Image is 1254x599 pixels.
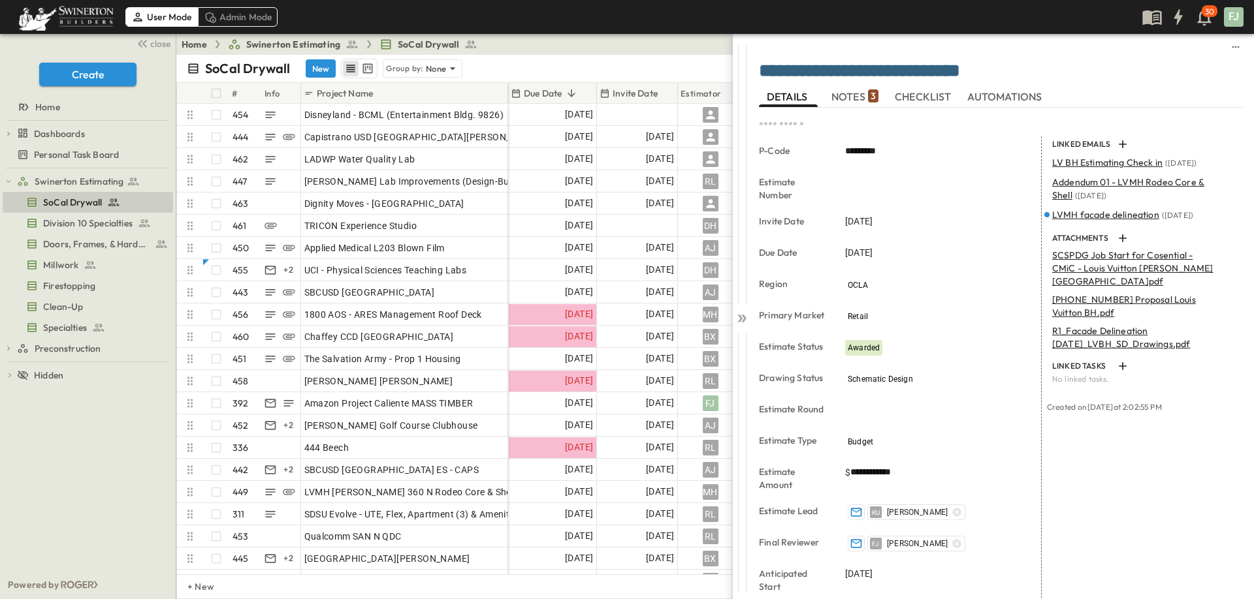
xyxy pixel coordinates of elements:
[845,215,873,228] span: [DATE]
[233,264,249,277] p: 455
[646,395,674,410] span: [DATE]
[34,148,119,161] span: Personal Task Board
[565,307,593,322] span: [DATE]
[233,530,249,543] p: 453
[43,238,150,251] span: Doors, Frames, & Hardware
[565,373,593,388] span: [DATE]
[233,330,249,343] p: 460
[233,552,249,565] p: 445
[304,241,445,254] span: Applied Medical L203 Blown Film
[426,62,447,75] p: None
[565,129,593,144] span: [DATE]
[233,241,249,254] p: 450
[565,484,593,499] span: [DATE]
[182,38,485,51] nav: breadcrumbs
[262,83,301,104] div: Info
[125,7,198,27] div: User Mode
[759,246,827,259] p: Due Date
[565,151,593,166] span: [DATE]
[304,197,464,210] span: Dignity Moves - [GEOGRAPHIC_DATA]
[565,107,593,122] span: [DATE]
[304,574,368,587] span: 10900 Wilshire
[759,536,827,549] p: Final Reviewer
[759,371,827,384] p: Drawing Status
[565,196,593,211] span: [DATE]
[233,197,249,210] p: 463
[304,552,470,565] span: [GEOGRAPHIC_DATA][PERSON_NAME]
[304,463,479,476] span: SBCUSD [GEOGRAPHIC_DATA] ES - CAPS
[43,258,78,271] span: Millwork
[39,63,137,86] button: Create
[233,175,248,188] p: 447
[565,529,593,544] span: [DATE]
[16,3,116,31] img: 6c363589ada0b36f064d841b69d3a419a338230e66bb0a533688fa5cc3e9e735.png
[198,7,278,27] div: Admin Mode
[646,329,674,344] span: [DATE]
[35,342,101,355] span: Preconstruction
[759,176,827,202] p: Estimate Number
[1165,158,1197,168] span: ( [DATE] )
[565,395,593,410] span: [DATE]
[613,87,658,100] p: Invite Date
[646,484,674,499] span: [DATE]
[646,506,674,521] span: [DATE]
[3,296,173,317] div: test
[681,75,722,112] div: Estimator
[759,434,827,447] p: Estimate Type
[759,465,827,491] p: Estimate Amount
[1075,191,1106,200] span: ( [DATE] )
[646,551,674,566] span: [DATE]
[246,38,340,51] span: Swinerton Estimating
[646,573,674,588] span: [DATE]
[767,91,810,102] span: DETAILS
[3,171,173,192] div: test
[1052,361,1112,371] p: LINKED TASKS
[205,59,290,78] p: SoCal Drywall
[646,129,674,144] span: [DATE]
[565,284,593,299] span: [DATE]
[646,373,674,388] span: [DATE]
[187,580,195,593] p: + New
[43,321,87,334] span: Specialties
[564,86,579,100] button: Sort
[1052,176,1204,201] span: Addendum 01 - LVMH Rodeo Core & Shell
[304,308,482,321] span: 1800 AOS - ARES Management Roof Deck
[565,218,593,233] span: [DATE]
[343,61,359,76] button: row view
[233,574,249,587] p: 459
[1052,374,1236,384] p: No linked tasks.
[304,530,402,543] span: Qualcomm SAN N QDC
[3,275,173,296] div: test
[304,153,415,166] span: LADWP Water Quality Lab
[233,375,249,388] p: 458
[233,286,249,299] p: 443
[34,127,85,140] span: Dashboards
[304,485,516,499] span: LVMH [PERSON_NAME] 360 N Rodeo Core & Shell
[678,83,743,104] div: Estimator
[43,217,133,230] span: Division 10 Specialties
[3,254,173,275] div: test
[871,89,876,102] p: 3
[233,108,249,121] p: 454
[565,351,593,366] span: [DATE]
[304,264,467,277] span: UCI - Physical Sciences Teaching Labs
[35,175,123,188] span: Swinerton Estimating
[281,462,297,478] div: + 2
[565,262,593,277] span: [DATE]
[646,307,674,322] span: [DATE]
[1052,139,1112,149] p: LINKED EMAILS
[233,308,249,321] p: 456
[565,174,593,189] span: [DATE]
[304,330,454,343] span: Chaffey CCD [GEOGRAPHIC_DATA]
[565,418,593,433] span: [DATE]
[304,375,453,388] span: [PERSON_NAME] [PERSON_NAME]
[895,91,954,102] span: CHECKLIST
[3,144,173,165] div: test
[565,440,593,455] span: [DATE]
[1047,402,1162,412] span: Created on [DATE] at 2:02:55 PM
[233,508,245,521] p: 311
[848,312,868,321] span: Retail
[845,466,850,479] span: $
[565,462,593,477] span: [DATE]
